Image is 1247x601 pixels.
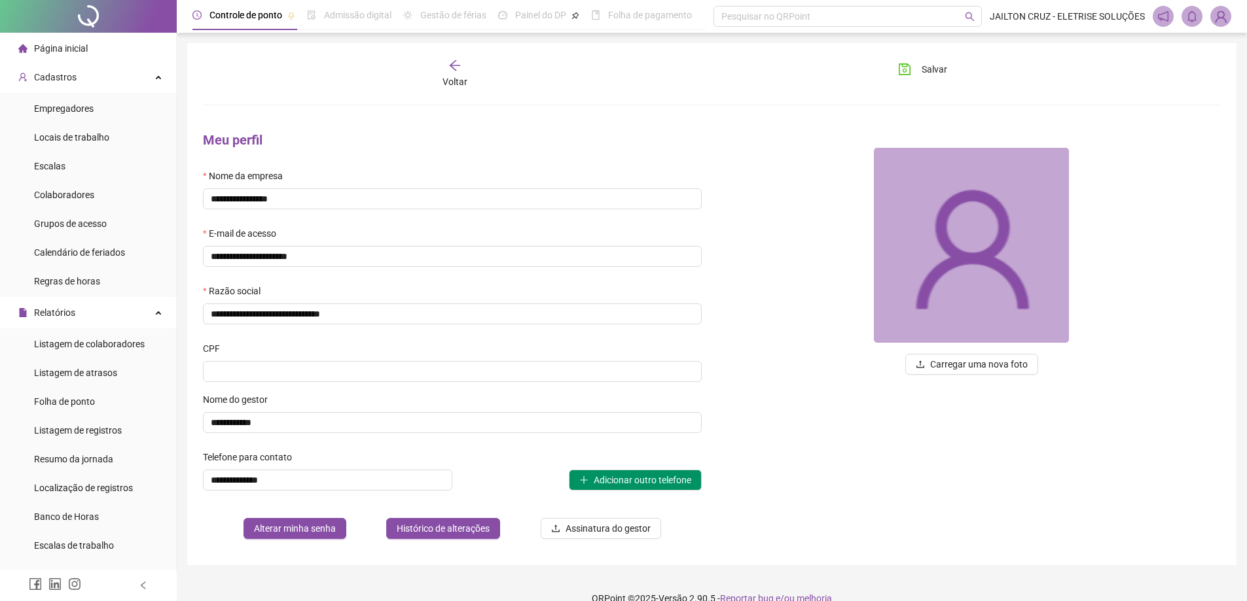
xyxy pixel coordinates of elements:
[34,368,117,378] span: Listagem de atrasos
[34,425,122,436] span: Listagem de registros
[18,308,27,317] span: file
[930,357,1028,371] span: Carregar uma nova foto
[34,396,95,407] span: Folha de ponto
[192,10,202,20] span: clock-circle
[203,284,269,298] label: Razão social
[569,470,702,490] button: plusAdicionar outro telefone
[34,307,75,318] span: Relatórios
[541,518,661,539] button: Assinatura do gestor
[34,218,107,229] span: Grupos de acesso
[34,540,114,551] span: Escalas de trabalho
[34,276,100,286] span: Regras de horas
[203,341,228,356] label: CPF
[551,524,560,533] span: upload
[34,103,94,114] span: Empregadores
[608,10,692,20] span: Folha de pagamento
[307,10,316,20] span: file-done
[420,10,486,20] span: Gestão de férias
[34,132,109,143] span: Locais de trabalho
[515,10,566,20] span: Painel do DP
[203,226,285,241] label: E-mail de acesso
[498,10,507,20] span: dashboard
[591,10,600,20] span: book
[18,73,27,82] span: user-add
[403,10,412,20] span: sun
[34,72,77,82] span: Cadastros
[34,454,113,464] span: Resumo da jornada
[905,354,1038,375] button: uploadCarregar uma nova foto
[566,521,651,536] span: Assinatura do gestor
[244,518,346,539] button: Alterar minha senha
[34,483,133,493] span: Localização de registros
[34,247,125,258] span: Calendário de feriados
[324,10,391,20] span: Admissão digital
[579,475,588,485] span: plus
[916,360,925,369] span: upload
[397,521,490,536] span: Histórico de alterações
[922,62,947,77] span: Salvar
[29,577,42,591] span: facebook
[898,63,911,76] span: save
[209,10,282,20] span: Controle de ponto
[48,577,62,591] span: linkedin
[386,518,500,539] button: Histórico de alterações
[443,77,467,87] span: Voltar
[203,169,291,183] label: Nome da empresa
[990,9,1145,24] span: JAILTON CRUZ - ELETRISE SOLUÇÕES
[34,569,132,579] span: Relatório de solicitações
[203,392,276,407] label: Nome do gestor
[594,473,691,487] span: Adicionar outro telefone
[1211,7,1231,26] img: 94463
[287,12,295,20] span: pushpin
[1186,10,1198,22] span: bell
[1202,557,1234,588] iframe: Intercom live chat
[18,44,27,53] span: home
[34,161,65,171] span: Escalas
[68,577,81,591] span: instagram
[965,12,975,22] span: search
[448,59,461,72] span: arrow-left
[203,131,702,149] h4: Meu perfil
[874,148,1069,343] img: 94463
[139,581,148,590] span: left
[203,450,300,464] label: Telefone para contato
[571,12,579,20] span: pushpin
[34,43,88,54] span: Página inicial
[1157,10,1169,22] span: notification
[34,511,99,522] span: Banco de Horas
[34,190,94,200] span: Colaboradores
[254,521,336,536] span: Alterar minha senha
[888,59,957,80] button: Salvar
[34,339,145,349] span: Listagem de colaboradores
